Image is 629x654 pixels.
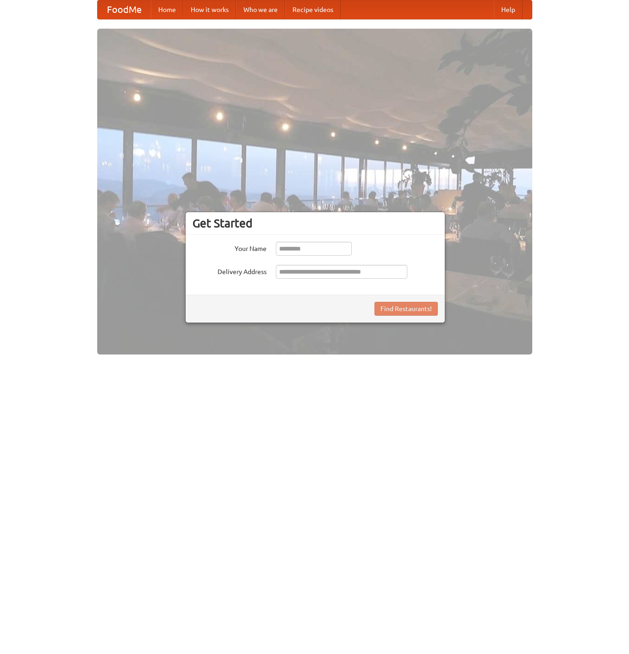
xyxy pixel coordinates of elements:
[151,0,183,19] a: Home
[98,0,151,19] a: FoodMe
[193,242,267,253] label: Your Name
[183,0,236,19] a: How it works
[236,0,285,19] a: Who we are
[193,265,267,276] label: Delivery Address
[494,0,523,19] a: Help
[193,216,438,230] h3: Get Started
[285,0,341,19] a: Recipe videos
[374,302,438,316] button: Find Restaurants!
